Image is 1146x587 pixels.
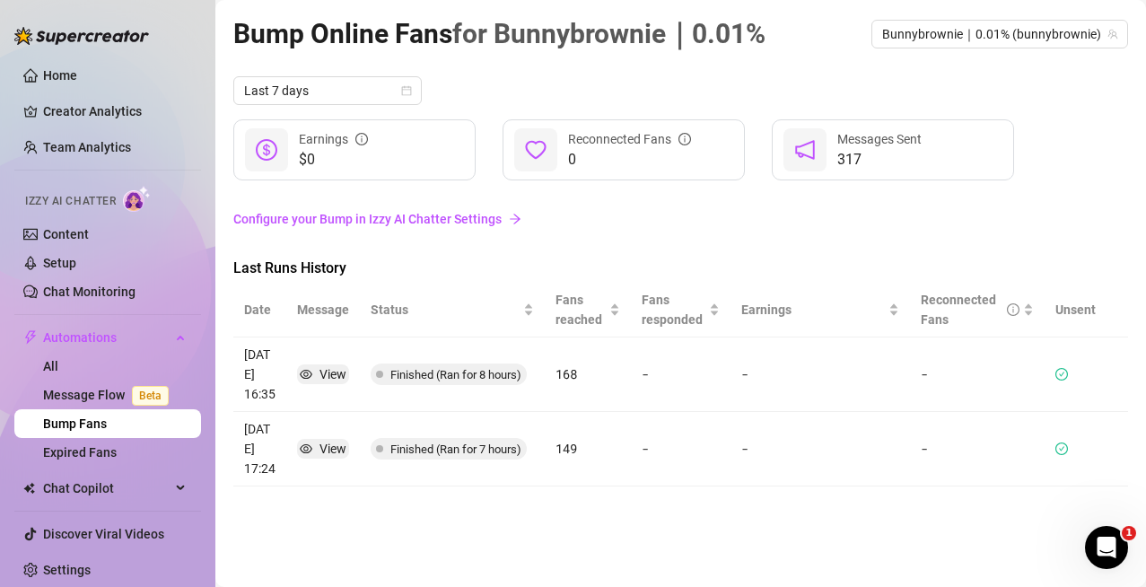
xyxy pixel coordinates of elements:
[14,27,149,45] img: logo-BBDzfeDw.svg
[568,149,691,171] span: 0
[837,149,922,171] span: 317
[355,133,368,145] span: info-circle
[390,442,521,456] span: Finished (Ran for 7 hours)
[730,283,910,337] th: Earnings
[244,345,276,404] article: [DATE] 16:35
[360,283,545,337] th: Status
[452,18,765,49] span: for Bunnybrownie｜0.01%
[1107,29,1118,39] span: team
[43,227,89,241] a: Content
[1045,283,1107,337] th: Unsent
[1055,442,1068,455] span: check-circle
[43,388,176,402] a: Message FlowBeta
[568,129,691,149] div: Reconnected Fans
[545,283,631,337] th: Fans reached
[123,186,151,212] img: AI Chatter
[401,85,412,96] span: calendar
[642,439,721,459] article: -
[1055,368,1068,381] span: check-circle
[233,209,1128,229] a: Configure your Bump in Izzy AI Chatter Settings
[244,419,276,478] article: [DATE] 17:24
[882,21,1117,48] span: Bunnybrownie｜0.01% (bunnybrownie)
[921,439,1034,459] article: -
[741,439,748,459] article: -
[43,563,91,577] a: Settings
[43,140,131,154] a: Team Analytics
[741,300,885,320] span: Earnings
[556,439,620,459] article: 149
[837,132,922,146] span: Messages Sent
[233,283,286,337] th: Date
[556,364,620,384] article: 168
[642,364,721,384] article: -
[256,139,277,161] span: dollar
[43,359,58,373] a: All
[300,442,312,455] span: eye
[371,300,520,320] span: Status
[794,139,816,161] span: notification
[233,202,1128,236] a: Configure your Bump in Izzy AI Chatter Settingsarrow-right
[233,13,765,55] article: Bump Online Fans
[921,290,1019,329] div: Reconnected Fans
[43,97,187,126] a: Creator Analytics
[23,482,35,495] img: Chat Copilot
[43,445,117,460] a: Expired Fans
[43,68,77,83] a: Home
[631,283,731,337] th: Fans responded
[23,330,38,345] span: thunderbolt
[25,193,116,210] span: Izzy AI Chatter
[300,368,312,381] span: eye
[43,323,171,352] span: Automations
[244,77,411,104] span: Last 7 days
[43,256,76,270] a: Setup
[921,364,1034,384] article: -
[741,364,748,384] article: -
[556,290,606,329] span: Fans reached
[1085,526,1128,569] iframe: Intercom live chat
[43,474,171,503] span: Chat Copilot
[233,258,535,279] span: Last Runs History
[132,386,169,406] span: Beta
[299,129,368,149] div: Earnings
[390,368,521,381] span: Finished (Ran for 8 hours)
[678,133,691,145] span: info-circle
[43,416,107,431] a: Bump Fans
[286,283,360,337] th: Message
[43,285,136,299] a: Chat Monitoring
[509,213,521,225] span: arrow-right
[1007,303,1019,316] span: info-circle
[1122,526,1136,540] span: 1
[43,527,164,541] a: Discover Viral Videos
[525,139,547,161] span: heart
[319,439,346,459] div: View
[642,290,706,329] span: Fans responded
[319,364,346,384] div: View
[299,149,368,171] span: $0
